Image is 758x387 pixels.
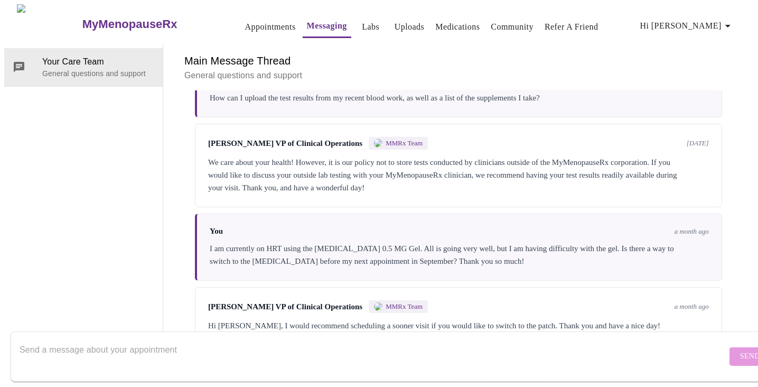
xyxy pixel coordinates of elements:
img: MyMenopauseRx Logo [17,4,81,44]
a: Appointments [245,20,296,34]
button: Appointments [241,16,300,38]
a: Labs [362,20,379,34]
h6: Main Message Thread [184,52,733,69]
a: Community [491,20,534,34]
button: Uploads [390,16,429,38]
img: MMRX [374,302,382,311]
div: How can I upload the test results from my recent blood work, as well as a list of the supplements... [210,91,709,104]
button: Refer a Friend [540,16,603,38]
img: MMRX [374,139,382,148]
h3: MyMenopauseRx [82,17,177,31]
a: Refer a Friend [545,20,598,34]
span: a month ago [675,302,709,311]
button: Hi [PERSON_NAME] [636,15,738,36]
textarea: Send a message about your appointment [20,339,727,373]
span: [PERSON_NAME] VP of Clinical Operations [208,302,362,311]
p: General questions and support [42,68,154,79]
span: MMRx Team [386,302,423,311]
span: You [210,227,223,236]
button: Labs [354,16,388,38]
a: Medications [435,20,480,34]
a: MyMenopauseRx [81,6,219,43]
button: Messaging [303,15,351,38]
span: a month ago [675,227,709,236]
a: Uploads [395,20,425,34]
span: Hi [PERSON_NAME] [640,19,734,33]
div: Your Care TeamGeneral questions and support [4,48,163,86]
button: Medications [431,16,484,38]
p: General questions and support [184,69,733,82]
span: MMRx Team [386,139,423,148]
button: Community [486,16,538,38]
a: Messaging [307,19,347,33]
span: [DATE] [687,139,709,148]
div: I am currently on HRT using the [MEDICAL_DATA] 0.5 MG Gel. All is going very well, but I am havin... [210,242,709,268]
div: We care about your health! However, it is our policy not to store tests conducted by clinicians o... [208,156,709,194]
div: Hi [PERSON_NAME], I would recommend scheduling a sooner visit if you would like to switch to the ... [208,319,709,332]
span: [PERSON_NAME] VP of Clinical Operations [208,139,362,148]
span: Your Care Team [42,56,154,68]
